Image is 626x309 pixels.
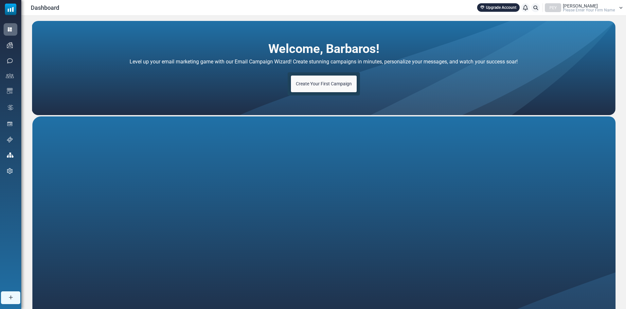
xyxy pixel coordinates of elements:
span: Create Your First Campaign [296,81,352,86]
img: campaigns-icon.png [7,42,13,48]
a: Upgrade Account [477,3,520,12]
img: contacts-icon.svg [6,74,14,78]
img: email-templates-icon.svg [7,88,13,94]
h2: Welcome, Barbaros! [268,41,379,52]
img: landing_pages.svg [7,121,13,127]
img: settings-icon.svg [7,168,13,174]
div: PEY [545,3,561,12]
img: mailsoftly_icon_blue_white.svg [5,4,16,15]
img: dashboard-icon-active.svg [7,26,13,32]
img: support-icon.svg [7,137,13,143]
span: Dashboard [31,3,59,12]
img: workflow.svg [7,104,14,111]
span: Please Enter Your Firm Name [563,8,615,12]
a: PEY [PERSON_NAME] Please Enter Your Firm Name [545,3,623,12]
img: sms-icon.png [7,58,13,64]
h4: Level up your email marketing game with our Email Campaign Wizard! Create stunning campaigns in m... [71,57,576,66]
span: [PERSON_NAME] [563,4,598,8]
